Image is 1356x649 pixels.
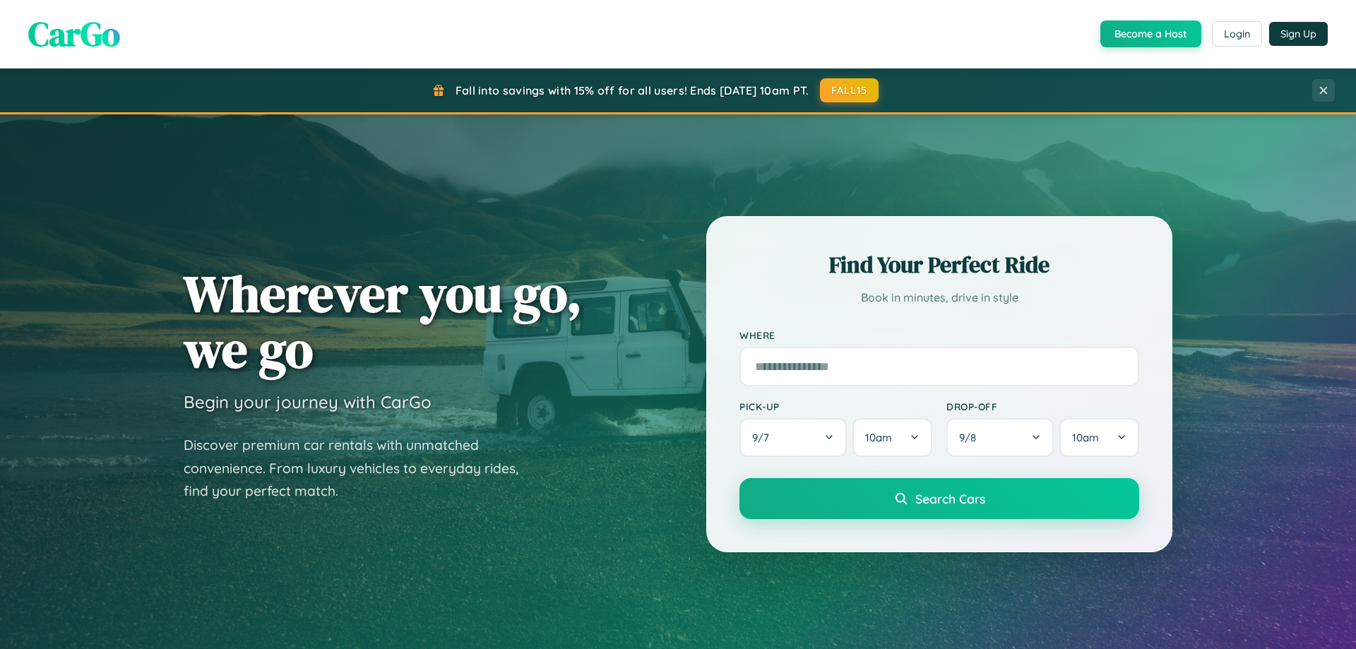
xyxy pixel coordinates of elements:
[739,418,847,457] button: 9/7
[1059,418,1139,457] button: 10am
[739,329,1139,341] label: Where
[28,11,120,57] span: CarGo
[946,418,1054,457] button: 9/8
[752,431,776,444] span: 9 / 7
[184,434,537,503] p: Discover premium car rentals with unmatched convenience. From luxury vehicles to everyday rides, ...
[739,478,1139,519] button: Search Cars
[1212,21,1262,47] button: Login
[739,287,1139,308] p: Book in minutes, drive in style
[915,491,985,506] span: Search Cars
[946,400,1139,412] label: Drop-off
[959,431,983,444] span: 9 / 8
[184,266,582,377] h1: Wherever you go, we go
[820,78,879,102] button: FALL15
[865,431,892,444] span: 10am
[739,400,932,412] label: Pick-up
[1072,431,1099,444] span: 10am
[1100,20,1201,47] button: Become a Host
[184,391,432,412] h3: Begin your journey with CarGo
[739,249,1139,280] h2: Find Your Perfect Ride
[852,418,932,457] button: 10am
[1269,22,1328,46] button: Sign Up
[456,83,809,97] span: Fall into savings with 15% off for all users! Ends [DATE] 10am PT.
